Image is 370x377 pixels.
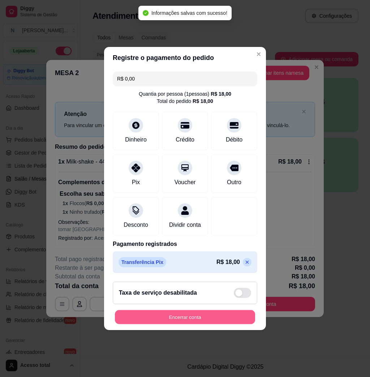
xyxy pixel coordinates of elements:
span: check-circle [143,10,149,16]
div: Quantia por pessoa ( 1 pessoas) [139,90,231,97]
div: Crédito [176,135,194,144]
div: R$ 18,00 [211,90,231,97]
div: Desconto [124,221,148,229]
div: Total do pedido [157,97,213,105]
header: Registre o pagamento do pedido [104,47,266,69]
p: Pagamento registrados [113,240,257,248]
span: Informações salvas com sucesso! [151,10,227,16]
div: Dividir conta [169,221,201,229]
div: Outro [227,178,241,187]
input: Ex.: hambúrguer de cordeiro [117,71,253,86]
div: Voucher [175,178,196,187]
button: Encerrar conta [115,310,255,324]
p: Transferência Pix [119,257,166,267]
div: Pix [132,178,140,187]
p: R$ 18,00 [216,258,240,266]
button: Close [253,48,264,60]
div: R$ 18,00 [193,97,213,105]
div: Dinheiro [125,135,147,144]
div: Débito [226,135,242,144]
h2: Taxa de serviço desabilitada [119,289,197,297]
